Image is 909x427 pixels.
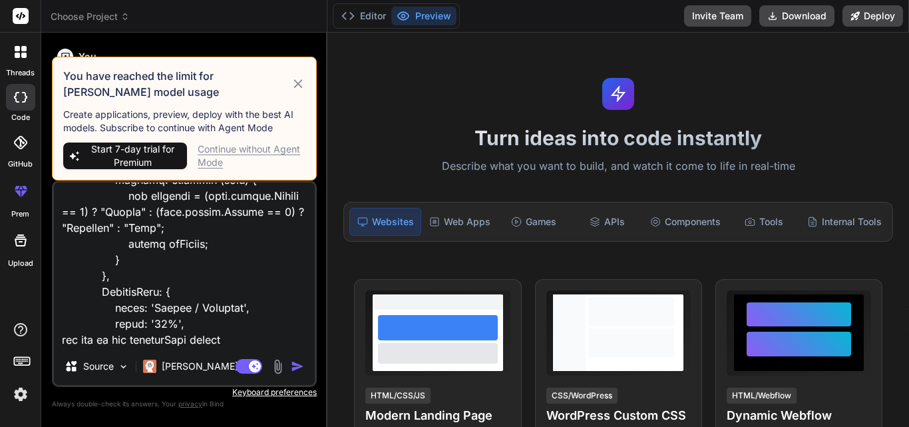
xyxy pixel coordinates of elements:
[63,143,187,169] button: Start 7-day trial for Premium
[52,387,317,398] p: Keyboard preferences
[645,208,726,236] div: Components
[8,159,33,170] label: GitHub
[684,5,751,27] button: Invite Team
[178,400,202,408] span: privacy
[291,360,304,373] img: icon
[63,68,291,100] h3: You have reached the limit for [PERSON_NAME] model usage
[336,7,391,25] button: Editor
[349,208,421,236] div: Websites
[83,360,114,373] p: Source
[162,360,261,373] p: [PERSON_NAME] 4 S..
[54,183,315,348] textarea: loremips DolorsItametcoNsectEtur() { $('#adiPiscingeLitseDdoe').tempor({ incid: '', utlabo: etdo,...
[802,208,887,236] div: Internal Tools
[143,360,156,373] img: Claude 4 Sonnet
[79,50,96,63] h6: You
[335,126,901,150] h1: Turn ideas into code instantly
[270,359,285,374] img: attachment
[63,108,305,135] p: Create applications, preview, deploy with the best AI models. Subscribe to continue with Agent Mode
[118,361,129,372] img: Pick Models
[51,10,130,23] span: Choose Project
[424,208,496,236] div: Web Apps
[546,388,618,404] div: CSS/WordPress
[365,406,510,425] h4: Modern Landing Page
[729,208,799,236] div: Tools
[759,5,834,27] button: Download
[9,383,32,406] img: settings
[546,406,691,425] h4: WordPress Custom CSS
[365,388,431,404] div: HTML/CSS/JS
[11,209,29,220] label: prem
[6,67,35,79] label: threads
[84,143,182,169] span: Start 7-day trial for Premium
[498,208,569,236] div: Games
[52,398,317,410] p: Always double-check its answers. Your in Bind
[8,258,33,269] label: Upload
[727,388,797,404] div: HTML/Webflow
[335,158,901,175] p: Describe what you want to build, and watch it come to life in real-time
[572,208,642,236] div: APIs
[391,7,456,25] button: Preview
[842,5,903,27] button: Deploy
[11,112,30,123] label: code
[198,143,305,169] div: Continue without Agent Mode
